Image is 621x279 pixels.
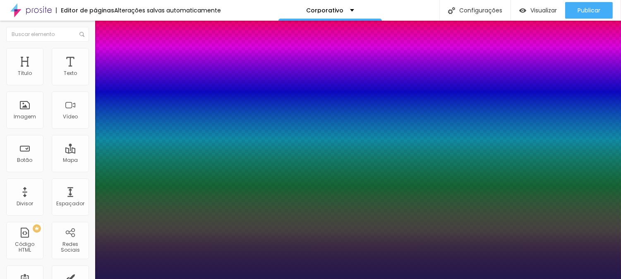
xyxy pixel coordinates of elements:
div: Título [18,70,32,76]
img: view-1.svg [519,7,526,14]
img: Icone [448,7,455,14]
div: Redes Sociais [54,241,86,253]
div: Imagem [14,114,36,120]
div: Editor de páginas [56,7,114,13]
span: Visualizar [530,7,557,14]
div: Divisor [17,201,33,207]
div: Alterações salvas automaticamente [114,7,221,13]
div: Mapa [63,157,78,163]
div: Vídeo [63,114,78,120]
img: Icone [79,32,84,37]
p: Corporativo [307,7,344,13]
div: Botão [17,157,33,163]
button: Publicar [565,2,613,19]
div: Espaçador [56,201,84,207]
input: Buscar elemento [6,27,89,42]
span: Publicar [578,7,600,14]
div: Texto [64,70,77,76]
div: Código HTML [8,241,41,253]
button: Visualizar [511,2,565,19]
